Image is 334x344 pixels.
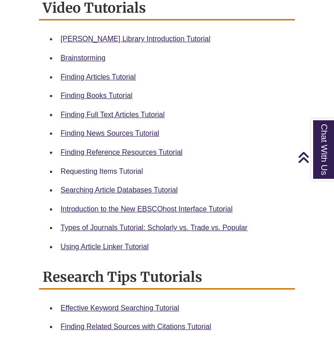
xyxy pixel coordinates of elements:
a: Finding News Sources Tutorial [61,129,159,137]
a: Requesting Items Tutorial [61,167,143,175]
a: Finding Related Sources with Citations Tutorial [61,323,211,330]
h2: Research Tips Tutorials [39,265,295,290]
a: Searching Article Databases Tutorial [61,186,178,194]
a: Effective Keyword Searching Tutorial [61,304,179,312]
a: Back to Top [298,151,332,163]
a: Brainstorming [61,54,106,62]
a: Using Article Linker Tutorial [61,243,149,251]
a: Finding Reference Resources Tutorial [61,148,183,156]
a: Finding Articles Tutorial [61,73,136,81]
a: [PERSON_NAME] Library Introduction Tutorial [61,35,211,43]
a: Types of Journals Tutorial: Scholarly vs. Trade vs. Popular [61,224,248,231]
a: Introduction to the New EBSCOhost Interface Tutorial [61,205,233,213]
a: Finding Full Text Articles Tutorial [61,111,165,118]
a: Finding Books Tutorial [61,92,133,99]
